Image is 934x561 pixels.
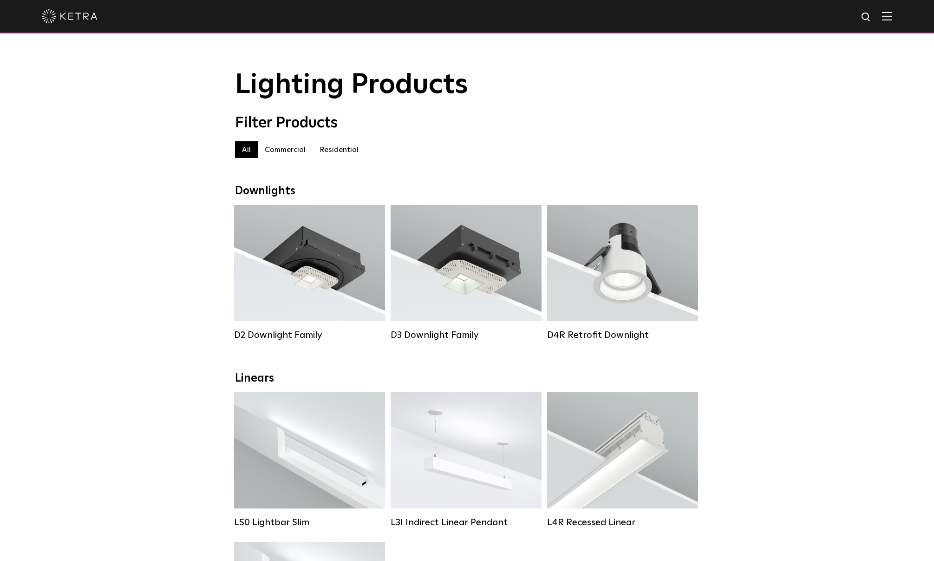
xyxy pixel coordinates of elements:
[235,114,699,132] div: Filter Products
[235,141,258,158] label: All
[391,330,542,341] div: D3 Downlight Family
[234,330,385,341] div: D2 Downlight Family
[235,372,699,385] div: Linears
[882,12,892,20] img: Hamburger%20Nav.svg
[313,141,366,158] label: Residential
[234,205,385,341] a: D2 Downlight Family Lumen Output:1200Colors:White / Black / Gloss Black / Silver / Bronze / Silve...
[547,517,698,528] div: L4R Recessed Linear
[234,517,385,528] div: LS0 Lightbar Slim
[235,185,699,198] div: Downlights
[547,330,698,341] div: D4R Retrofit Downlight
[234,392,385,528] a: LS0 Lightbar Slim Lumen Output:200 / 350Colors:White / BlackControl:X96 Controller
[391,392,542,528] a: L3I Indirect Linear Pendant Lumen Output:400 / 600 / 800 / 1000Housing Colors:White / BlackContro...
[547,392,698,528] a: L4R Recessed Linear Lumen Output:400 / 600 / 800 / 1000Colors:White / BlackControl:Lutron Clear C...
[391,205,542,341] a: D3 Downlight Family Lumen Output:700 / 900 / 1100Colors:White / Black / Silver / Bronze / Paintab...
[235,71,468,99] span: Lighting Products
[547,205,698,341] a: D4R Retrofit Downlight Lumen Output:800Colors:White / BlackBeam Angles:15° / 25° / 40° / 60°Watta...
[42,9,98,23] img: ketra-logo-2019-white
[391,517,542,528] div: L3I Indirect Linear Pendant
[861,12,872,23] img: search icon
[258,141,313,158] label: Commercial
